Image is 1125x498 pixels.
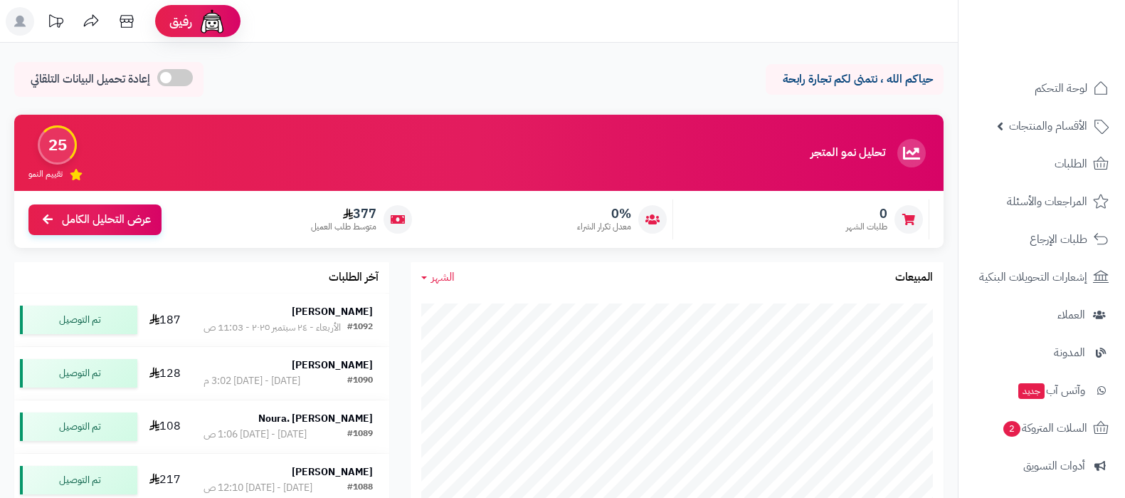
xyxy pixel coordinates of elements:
td: 128 [143,347,187,400]
div: #1089 [347,427,373,442]
span: الأقسام والمنتجات [1009,116,1087,136]
span: تقييم النمو [28,168,63,180]
span: 377 [311,206,376,222]
span: 2 [1003,421,1021,437]
span: رفيق [169,13,192,30]
span: إشعارات التحويلات البنكية [979,267,1087,287]
h3: المبيعات [895,271,933,284]
a: تحديثات المنصة [38,7,73,39]
span: الشهر [431,269,455,286]
span: طلبات الإرجاع [1030,229,1087,249]
span: أدوات التسويق [1023,456,1085,476]
strong: [PERSON_NAME] [292,358,373,373]
div: #1090 [347,374,373,388]
div: تم التوصيل [20,306,137,334]
span: جديد [1018,383,1045,399]
p: حياكم الله ، نتمنى لكم تجارة رابحة [776,71,933,88]
div: #1092 [347,321,373,335]
a: العملاء [967,298,1116,332]
span: متوسط طلب العميل [311,221,376,233]
a: السلات المتروكة2 [967,411,1116,445]
span: السلات المتروكة [1002,418,1087,438]
div: تم التوصيل [20,413,137,441]
a: طلبات الإرجاع [967,222,1116,256]
strong: [PERSON_NAME] [292,304,373,319]
span: المدونة [1054,343,1085,363]
span: الطلبات [1055,154,1087,174]
span: عرض التحليل الكامل [62,212,151,228]
a: المراجعات والأسئلة [967,185,1116,219]
a: الطلبات [967,147,1116,181]
div: [DATE] - [DATE] 3:02 م [204,374,300,388]
div: الأربعاء - ٢٤ سبتمبر ٢٠٢٥ - 11:03 ص [204,321,341,335]
div: #1088 [347,481,373,495]
td: 187 [143,294,187,346]
a: إشعارات التحويلات البنكية [967,260,1116,294]
h3: تحليل نمو المتجر [810,147,885,160]
a: لوحة التحكم [967,71,1116,105]
span: 0 [846,206,887,222]
a: المدونة [967,336,1116,370]
span: طلبات الشهر [846,221,887,233]
td: 108 [143,400,187,453]
div: [DATE] - [DATE] 1:06 ص [204,427,307,442]
div: تم التوصيل [20,466,137,494]
span: المراجعات والأسئلة [1007,192,1087,212]
span: إعادة تحميل البيانات التلقائي [31,71,150,88]
a: الشهر [421,269,455,286]
span: لوحة التحكم [1035,78,1087,98]
span: وآتس آب [1017,380,1085,400]
a: وآتس آبجديد [967,373,1116,408]
span: معدل تكرار الشراء [577,221,631,233]
img: ai-face.png [198,7,226,36]
div: [DATE] - [DATE] 12:10 ص [204,481,312,495]
a: عرض التحليل الكامل [28,204,162,235]
a: أدوات التسويق [967,449,1116,483]
img: logo-2.png [1028,11,1111,41]
h3: آخر الطلبات [329,271,379,284]
span: العملاء [1057,305,1085,325]
span: 0% [577,206,631,222]
strong: [PERSON_NAME] [292,465,373,479]
div: تم التوصيل [20,359,137,388]
strong: Noura. [PERSON_NAME] [258,411,373,426]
